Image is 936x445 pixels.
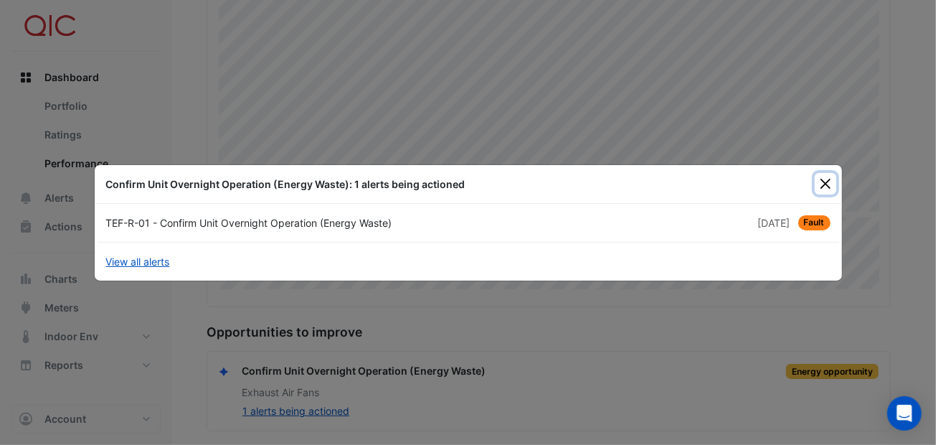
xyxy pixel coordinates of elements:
[798,215,831,230] span: Fault
[757,217,790,229] span: Thu 26-Jun-2025 21:00 AEST
[98,215,468,230] div: TEF-R-01 - Confirm Unit Overnight Operation (Energy Waste)
[815,173,836,195] button: Close
[106,254,170,269] a: View all alerts
[106,178,465,190] b: Confirm Unit Overnight Operation (Energy Waste): 1 alerts being actioned
[887,396,922,431] div: Open Intercom Messenger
